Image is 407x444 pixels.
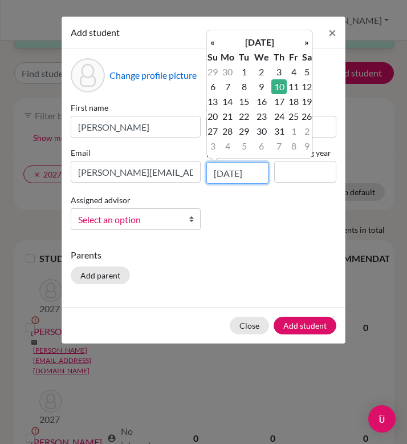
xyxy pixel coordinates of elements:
[207,79,218,94] td: 6
[71,27,120,38] span: Add student
[251,109,271,124] td: 23
[251,139,271,154] td: 6
[368,405,396,433] div: Open Intercom Messenger
[78,212,178,227] span: Select an option
[251,50,271,64] th: We
[207,50,218,64] th: Su
[218,35,301,50] th: [DATE]
[237,79,251,94] td: 8
[287,124,301,139] td: 1
[207,64,218,79] td: 29
[237,64,251,79] td: 1
[301,94,312,109] td: 19
[271,94,286,109] td: 17
[271,64,286,79] td: 3
[287,139,301,154] td: 8
[301,35,312,50] th: »
[206,162,268,184] input: dd/mm/yyyy
[218,139,237,154] td: 4
[251,94,271,109] td: 16
[328,24,336,41] span: ×
[207,109,218,124] td: 20
[271,50,286,64] th: Th
[71,267,130,284] button: Add parent
[301,124,312,139] td: 2
[301,109,312,124] td: 26
[301,64,312,79] td: 5
[287,109,301,124] td: 25
[271,79,286,94] td: 10
[319,17,345,49] button: Close
[237,50,251,64] th: Tu
[301,79,312,94] td: 12
[218,109,237,124] td: 21
[287,64,301,79] td: 4
[251,64,271,79] td: 2
[274,317,336,334] button: Add student
[218,64,237,79] td: 30
[271,109,286,124] td: 24
[207,124,218,139] td: 27
[230,317,269,334] button: Close
[271,139,286,154] td: 7
[207,94,218,109] td: 13
[237,94,251,109] td: 15
[301,50,312,64] th: Sa
[71,102,201,114] label: First name
[218,50,237,64] th: Mo
[237,139,251,154] td: 5
[218,79,237,94] td: 7
[237,124,251,139] td: 29
[207,35,218,50] th: «
[71,248,336,262] p: Parents
[71,58,105,92] div: Profile picture
[287,94,301,109] td: 18
[271,124,286,139] td: 31
[287,79,301,94] td: 11
[301,139,312,154] td: 9
[287,50,301,64] th: Fr
[237,109,251,124] td: 22
[71,147,201,159] label: Email
[251,124,271,139] td: 30
[218,94,237,109] td: 14
[207,139,218,154] td: 3
[251,79,271,94] td: 9
[71,194,131,206] label: Assigned advisor
[218,124,237,139] td: 28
